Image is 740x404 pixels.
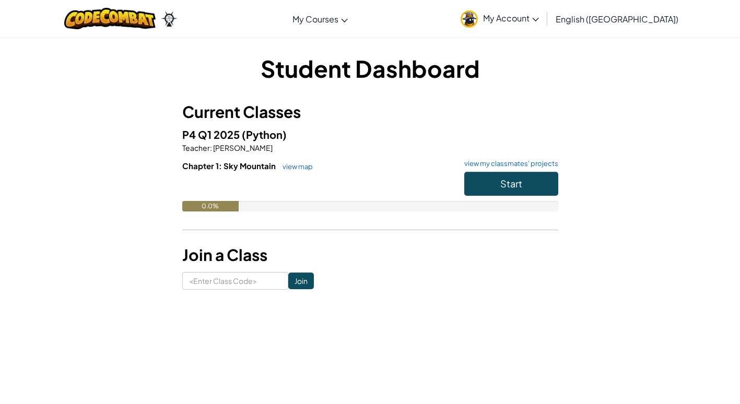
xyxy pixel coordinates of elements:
a: My Account [455,2,544,35]
img: CodeCombat logo [64,8,156,29]
span: Teacher [182,143,210,152]
h3: Current Classes [182,100,558,124]
a: English ([GEOGRAPHIC_DATA]) [550,5,684,33]
span: [PERSON_NAME] [212,143,273,152]
a: view my classmates' projects [459,160,558,167]
h3: Join a Class [182,243,558,267]
span: P4 Q1 2025 [182,128,242,141]
span: English ([GEOGRAPHIC_DATA]) [556,14,678,25]
input: <Enter Class Code> [182,272,288,290]
span: : [210,143,212,152]
span: My Account [483,13,539,23]
a: My Courses [287,5,353,33]
span: Start [500,177,522,189]
span: (Python) [242,128,287,141]
a: view map [277,162,313,171]
img: Ozaria [161,11,178,27]
h1: Student Dashboard [182,52,558,85]
span: My Courses [292,14,338,25]
button: Start [464,172,558,196]
div: 0.0% [182,201,239,211]
input: Join [288,272,314,289]
img: avatar [461,10,478,28]
span: Chapter 1: Sky Mountain [182,161,277,171]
